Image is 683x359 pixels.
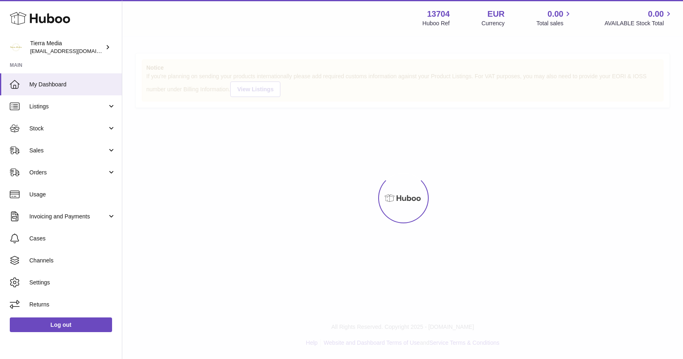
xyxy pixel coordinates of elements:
span: Listings [29,103,107,110]
img: hola.tierramedia@gmail.com [10,41,22,53]
strong: 13704 [427,9,450,20]
span: Channels [29,257,116,264]
a: Log out [10,317,112,332]
div: Huboo Ref [423,20,450,27]
span: My Dashboard [29,81,116,88]
span: Stock [29,125,107,132]
div: Currency [482,20,505,27]
span: Usage [29,191,116,198]
span: [EMAIL_ADDRESS][DOMAIN_NAME] [30,48,120,54]
span: 0.00 [548,9,564,20]
strong: EUR [487,9,505,20]
a: 0.00 Total sales [536,9,573,27]
span: Total sales [536,20,573,27]
span: Invoicing and Payments [29,213,107,220]
span: AVAILABLE Stock Total [604,20,673,27]
span: 0.00 [648,9,664,20]
span: Cases [29,235,116,242]
span: Sales [29,147,107,154]
span: Orders [29,169,107,176]
a: 0.00 AVAILABLE Stock Total [604,9,673,27]
div: Tierra Media [30,40,104,55]
span: Returns [29,301,116,308]
span: Settings [29,279,116,286]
